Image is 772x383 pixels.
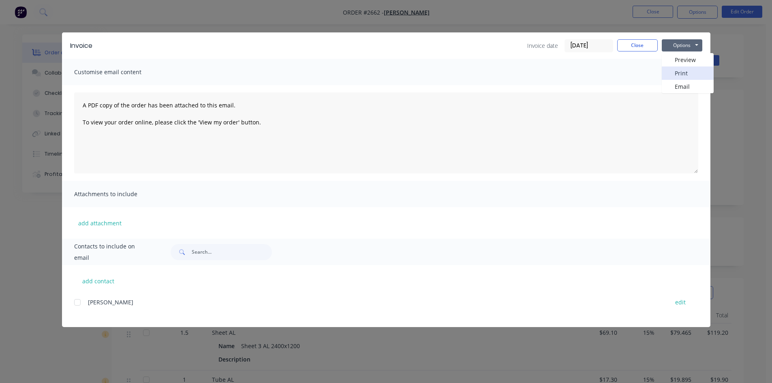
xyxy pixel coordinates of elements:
[662,66,714,80] button: Print
[74,188,163,200] span: Attachments to include
[617,39,658,51] button: Close
[527,41,558,50] span: Invoice date
[88,298,133,306] span: [PERSON_NAME]
[192,244,272,260] input: Search...
[74,275,123,287] button: add contact
[74,241,151,263] span: Contacts to include on email
[662,53,714,66] button: Preview
[662,80,714,93] button: Email
[662,39,702,51] button: Options
[74,66,163,78] span: Customise email content
[74,92,698,173] textarea: A PDF copy of the order has been attached to this email. To view your order online, please click ...
[74,217,126,229] button: add attachment
[670,297,691,308] button: edit
[70,41,92,51] div: Invoice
